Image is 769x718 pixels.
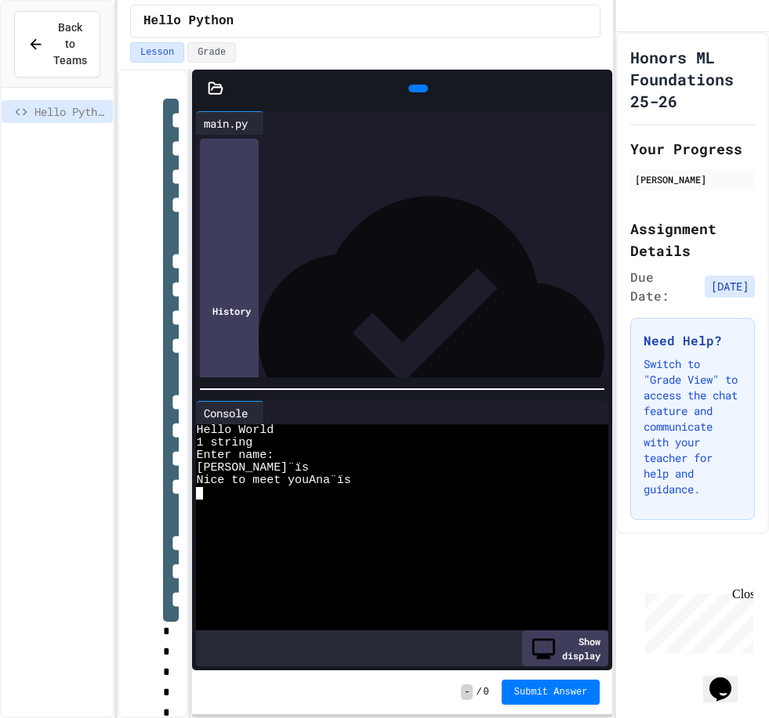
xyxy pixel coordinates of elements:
h2: Assignment Details [630,218,755,262]
div: Show display [522,630,608,666]
div: main.py [196,111,264,135]
span: Hello Python [34,103,107,120]
span: / [476,686,481,698]
span: 0 [484,686,489,698]
h2: Your Progress [630,138,755,160]
div: History [200,139,259,484]
p: Switch to "Grade View" to access the chat feature and communicate with your teacher for help and ... [644,356,742,497]
span: Submit Answer [514,686,588,698]
span: Nice to meet youAna¨ïs [196,474,350,487]
div: Console [196,405,256,421]
button: Grade [187,42,236,63]
span: Hello World [196,424,274,437]
span: Due Date: [630,268,698,305]
div: Chat with us now!Close [6,6,108,99]
button: Lesson [130,42,184,63]
button: Submit Answer [502,680,600,705]
div: main.py [196,115,256,132]
span: 1 string [196,437,252,449]
iframe: chat widget [703,655,753,702]
span: - [461,684,473,700]
button: Back to Teams [14,11,100,78]
span: [PERSON_NAME]¨ïs [196,462,309,474]
div: Console [196,401,264,424]
div: [PERSON_NAME] [635,172,750,186]
iframe: chat widget [639,587,753,654]
h1: Honors ML Foundations 25-26 [630,46,755,112]
span: Hello Python [143,12,234,31]
h3: Need Help? [644,331,742,350]
span: [DATE] [705,276,755,298]
span: Back to Teams [53,20,87,69]
span: Enter name: [196,449,274,462]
